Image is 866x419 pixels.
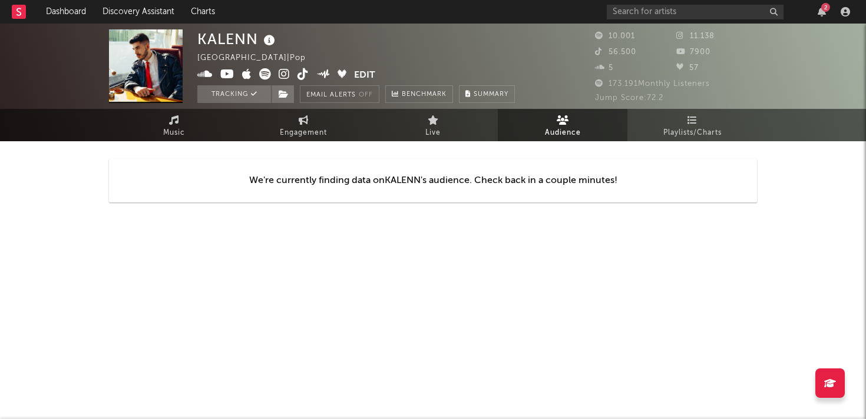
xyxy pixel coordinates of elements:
[385,85,453,103] a: Benchmark
[474,91,508,98] span: Summary
[280,126,327,140] span: Engagement
[402,88,447,102] span: Benchmark
[595,32,635,40] span: 10.001
[300,85,379,103] button: Email AlertsOff
[595,80,710,88] span: 173.191 Monthly Listeners
[595,48,636,56] span: 56.500
[676,64,699,72] span: 57
[545,126,581,140] span: Audience
[459,85,515,103] button: Summary
[359,92,373,98] em: Off
[368,109,498,141] a: Live
[239,109,368,141] a: Engagement
[607,5,784,19] input: Search for artists
[595,94,663,102] span: Jump Score: 72.2
[197,29,278,49] div: KALENN
[663,126,722,140] span: Playlists/Charts
[627,109,757,141] a: Playlists/Charts
[425,126,441,140] span: Live
[163,126,185,140] span: Music
[109,159,757,202] div: We're currently finding data on KALENN 's audience. Check back in a couple minutes!
[595,64,613,72] span: 5
[498,109,627,141] a: Audience
[109,109,239,141] a: Music
[197,51,319,65] div: [GEOGRAPHIC_DATA] | Pop
[676,32,715,40] span: 11.138
[354,68,375,83] button: Edit
[197,85,271,103] button: Tracking
[818,7,826,16] button: 2
[821,3,830,12] div: 2
[676,48,710,56] span: 7900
